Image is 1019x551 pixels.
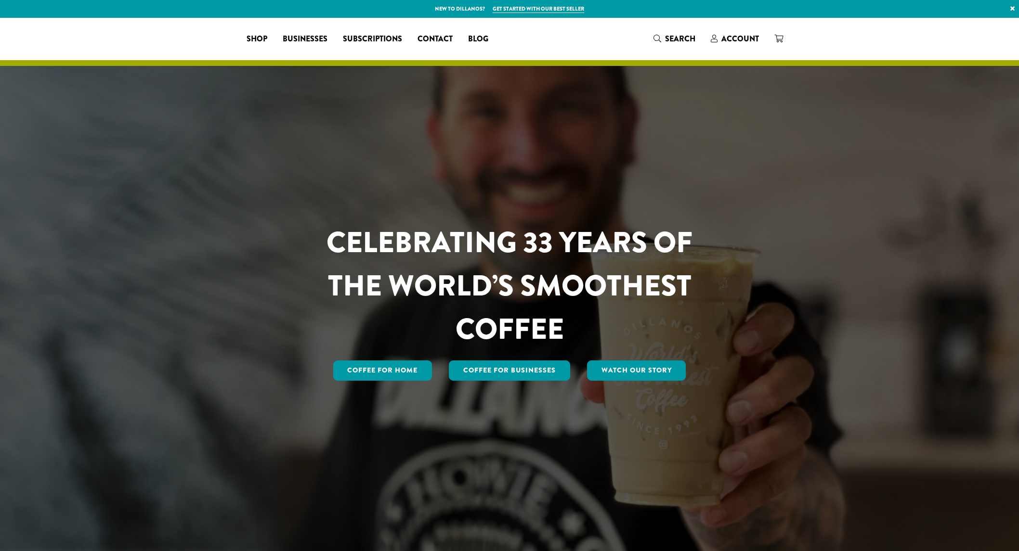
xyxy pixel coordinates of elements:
a: Get started with our best seller [493,5,584,13]
h1: CELEBRATING 33 YEARS OF THE WORLD’S SMOOTHEST COFFEE [298,221,721,351]
a: Search [646,31,703,47]
a: Coffee for Home [333,360,432,381]
a: Shop [239,31,275,47]
span: Shop [247,33,267,45]
a: Coffee For Businesses [449,360,570,381]
span: Account [721,33,759,44]
span: Subscriptions [343,33,402,45]
span: Contact [418,33,453,45]
span: Search [665,33,695,44]
span: Blog [468,33,488,45]
span: Businesses [283,33,327,45]
a: Watch Our Story [587,360,686,381]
